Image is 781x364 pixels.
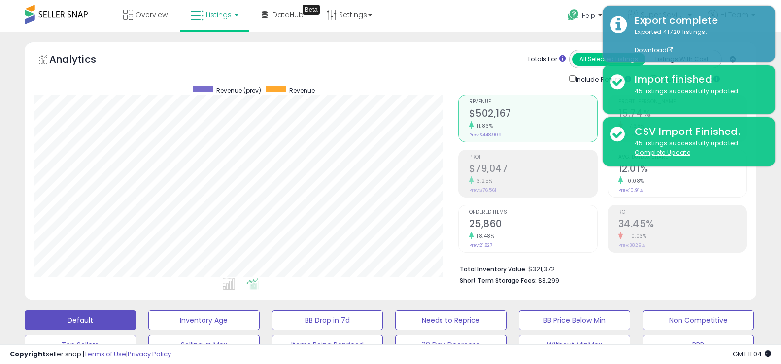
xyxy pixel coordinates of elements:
[538,276,559,285] span: $3,299
[128,349,171,359] a: Privacy Policy
[635,46,673,54] a: Download
[623,232,647,240] small: -10.03%
[303,5,320,15] div: Tooltip anchor
[460,265,527,273] b: Total Inventory Value:
[618,163,746,176] h2: 12.01%
[206,10,232,20] span: Listings
[136,10,168,20] span: Overview
[395,310,507,330] button: Needs to Reprice
[474,232,494,240] small: 18.48%
[618,218,746,232] h2: 34.45%
[567,9,579,21] i: Get Help
[469,99,597,105] span: Revenue
[618,108,746,121] h2: 15.74%
[469,108,597,121] h2: $502,167
[627,13,768,28] div: Export complete
[469,132,502,138] small: Prev: $448,909
[527,55,566,64] div: Totals For
[469,155,597,160] span: Profit
[519,310,630,330] button: BB Price Below Min
[460,263,739,274] li: $321,372
[148,310,260,330] button: Inventory Age
[733,349,771,359] span: 2025-09-17 11:04 GMT
[562,73,643,85] div: Include Returns
[474,177,493,185] small: 3.25%
[474,122,493,130] small: 11.86%
[84,349,126,359] a: Terms of Use
[627,125,768,139] div: CSV Import Finished.
[560,1,612,32] a: Help
[627,87,768,96] div: 45 listings successfully updated.
[618,242,645,248] small: Prev: 38.29%
[289,86,315,95] span: Revenue
[582,11,595,20] span: Help
[469,210,597,215] span: Ordered Items
[10,350,171,359] div: seller snap | |
[623,177,644,185] small: 10.08%
[627,72,768,87] div: Import finished
[460,276,537,285] b: Short Term Storage Fees:
[469,163,597,176] h2: $79,047
[627,139,768,157] div: 45 listings successfully updated.
[643,310,754,330] button: Non Competitive
[627,28,768,55] div: Exported 41720 listings.
[572,53,645,66] button: All Selected Listings
[272,310,383,330] button: BB Drop in 7d
[635,148,690,157] u: Complete Update
[272,10,304,20] span: DataHub
[25,310,136,330] button: Default
[469,187,496,193] small: Prev: $76,561
[10,349,46,359] strong: Copyright
[49,52,115,68] h5: Analytics
[618,187,643,193] small: Prev: 10.91%
[216,86,261,95] span: Revenue (prev)
[618,210,746,215] span: ROI
[469,242,492,248] small: Prev: 21,827
[469,218,597,232] h2: 25,860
